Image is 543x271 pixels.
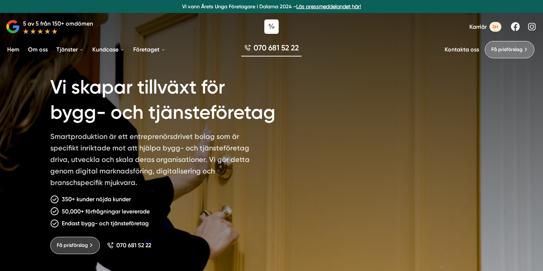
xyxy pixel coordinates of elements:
a: Hem [6,40,21,59]
a: Få prisförslag [50,237,100,254]
span: Få prisförslag [491,46,523,54]
a: 070 681 52 22 [107,242,151,249]
p: 50,000+ förfrågningar levererade [62,207,150,216]
a: Om oss [27,40,49,59]
span: Karriär [469,23,487,30]
p: 5 av 5 från 150+ omdömen [23,19,93,28]
span: 070 681 52 22 [116,242,151,249]
a: Tjänster [55,40,85,59]
a: Kundcase [91,40,126,59]
a: Karriär 2st [469,22,501,32]
p: Smartproduktion är ett entreprenörsdrivet bolag som är specifikt inriktade mot att hjälpa bygg- o... [50,131,257,191]
a: Läs pressmeddelandet här! [296,4,361,9]
p: 350+ kunder nöjda kunder [62,195,131,204]
a: Få prisförslag [485,41,534,58]
p: Endast bygg- och tjänsteföretag [62,219,149,228]
span: 070 681 52 22 [254,42,299,53]
a: Företaget [132,40,167,59]
span: Få prisförslag [57,241,88,249]
h1: Vi skapar tillväxt för bygg- och tjänsteföretag [50,66,301,131]
p: Vi vann Årets Unga Företagare i Dalarna 2024 – [3,3,540,10]
a: Kontakta oss [445,46,479,53]
span: 2st [489,22,501,32]
a: 070 681 52 22 [241,42,302,57]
